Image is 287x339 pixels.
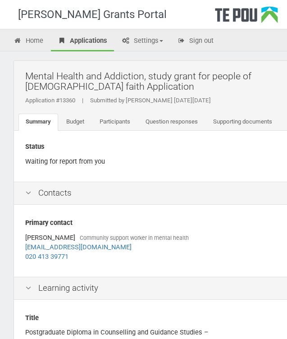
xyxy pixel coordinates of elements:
a: Settings [115,32,170,51]
a: Supporting documents [206,114,279,131]
a: Participants [92,114,137,131]
label: Status [18,142,51,151]
a: Budget [59,114,91,131]
span: Community support worker in mental health [80,234,189,241]
a: Summary [18,114,58,131]
div: Te Pou Logo [215,6,278,29]
a: Sign out [171,32,221,51]
a: Home [7,32,50,51]
a: [EMAIL_ADDRESS][DOMAIN_NAME] [25,243,132,251]
label: Primary contact [18,218,79,228]
label: Title [18,313,46,323]
a: Question responses [138,114,205,131]
span: | [75,97,90,104]
a: Applications [51,32,114,51]
a: 020 413 39771 [25,252,68,261]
